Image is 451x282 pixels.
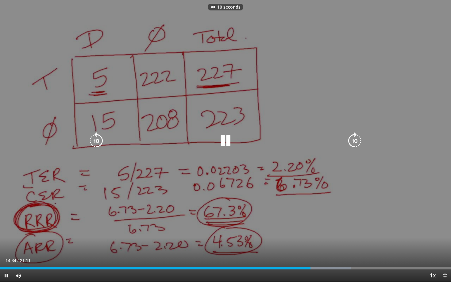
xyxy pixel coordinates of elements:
[6,258,16,263] span: 14:34
[439,269,451,282] button: Exit Fullscreen
[426,269,439,282] button: Playback Rate
[17,258,19,263] span: /
[217,5,241,9] p: 10 seconds
[12,269,25,282] button: Mute
[20,258,31,263] span: 21:11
